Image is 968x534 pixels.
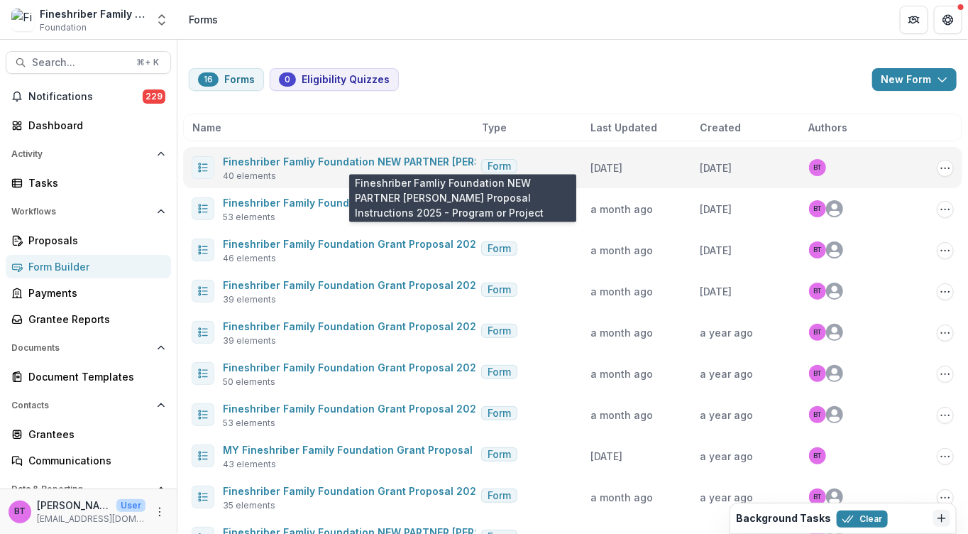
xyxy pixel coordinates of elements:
span: [DATE] [590,450,622,462]
span: Type [482,120,507,135]
a: Fineshriber Family Foundation Grant Proposal 2024 Current Partner - Program or Project [223,320,671,332]
button: More [151,503,168,521]
span: a month ago [590,409,653,421]
button: Options [937,407,954,424]
button: Open Data & Reporting [6,478,171,501]
span: Created [700,120,741,135]
span: Data & Reporting [11,484,151,494]
button: Options [937,242,954,259]
img: Fineshriber Family Foundation [11,9,34,31]
span: a year ago [700,409,753,421]
span: 39 elements [223,293,276,306]
button: Options [937,325,954,342]
span: 53 elements [223,417,275,430]
a: Tasks [6,171,171,195]
span: Last Updated [591,120,658,135]
button: Search... [6,51,171,74]
span: Form [488,243,511,255]
button: Open entity switcher [152,6,172,34]
button: Get Help [934,6,962,34]
svg: avatar [826,200,843,217]
span: 0 [285,75,290,85]
button: Open Workflows [6,200,171,223]
svg: avatar [826,406,843,423]
span: 50 elements [223,376,275,388]
span: Workflows [11,207,151,217]
span: a year ago [700,491,753,503]
div: Tasks [28,175,160,190]
button: Options [937,448,954,465]
span: 39 elements [223,334,276,347]
button: Open Activity [6,143,171,165]
a: Dashboard [6,114,171,137]
a: Fineshriber Family Foundation Grant Proposal 2025 Current Partner - Program or Project [223,279,671,291]
button: Options [937,366,954,383]
a: Fineshriber Famliy Foundation NEW PARTNER [PERSON_NAME] Proposal Instructions 2025 - Program or P... [223,156,780,168]
span: 35 elements [223,499,275,512]
div: Document Templates [28,369,160,384]
div: Dashboard [28,118,160,133]
span: 40 elements [223,170,276,182]
button: Dismiss [933,510,950,527]
button: Options [937,160,954,177]
span: a month ago [590,327,653,339]
span: Form [488,284,511,296]
div: Form Builder [28,259,160,274]
svg: avatar [826,489,843,506]
div: Beth Tigay [813,494,822,501]
button: Forms [189,68,264,91]
span: 46 elements [223,252,276,265]
a: Grantees [6,423,171,446]
span: Contacts [11,400,151,410]
svg: avatar [826,283,843,300]
a: Communications [6,449,171,472]
p: [EMAIL_ADDRESS][DOMAIN_NAME] [37,513,145,525]
div: ⌘ + K [133,55,162,70]
div: Beth Tigay [813,329,822,336]
span: a year ago [700,450,753,462]
span: Form [488,160,511,173]
svg: avatar [826,324,843,341]
div: Grantee Reports [28,312,160,327]
span: Form [488,490,511,502]
span: Name [192,120,221,135]
a: Fineshriber Family Foundation Grant Proposal 2025 Current Partners Outside of [GEOGRAPHIC_DATA] [223,238,731,250]
a: Fineshriber Family Foundation Grant Proposal 2024 Current Partners Outside of [GEOGRAPHIC_DATA] [223,361,732,374]
div: Communications [28,453,160,468]
button: Partners [900,6,928,34]
a: Fineshriber Family Foundation Grant Proposal 2024 - General Operating Support [223,485,631,497]
a: MY Fineshriber Family Foundation Grant Proposal Instructions template 2024 - Program or Project [223,444,718,456]
button: Open Documents [6,337,171,359]
span: a month ago [590,285,653,298]
button: Open Contacts [6,394,171,417]
span: [DATE] [700,244,732,256]
span: [DATE] [700,285,732,298]
div: Beth Tigay [813,411,822,418]
span: a month ago [590,491,653,503]
div: Beth Tigay [813,246,822,254]
button: Eligibility Quizzes [270,68,399,91]
a: Fineshriber Family Foundation Grant Proposal 2024 [223,403,483,415]
button: Options [937,283,954,300]
span: [DATE] [700,162,732,174]
div: Beth Tigay [813,452,822,459]
svg: avatar [826,241,843,258]
span: [DATE] [590,162,622,174]
span: Form [488,449,511,461]
button: Options [937,489,954,506]
div: Beth Tigay [813,164,822,171]
div: Beth Tigay [813,205,822,212]
span: Form [488,408,511,420]
span: Notifications [28,91,143,103]
span: Foundation [40,21,87,34]
span: Form [488,325,511,337]
span: a month ago [590,244,653,256]
button: Clear [837,511,888,528]
span: Documents [11,343,151,353]
span: 229 [143,89,165,104]
div: Beth Tigay [14,507,26,516]
span: Form [488,202,511,214]
span: [DATE] [700,203,732,215]
nav: breadcrumb [183,9,224,30]
a: Grantee Reports [6,307,171,331]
